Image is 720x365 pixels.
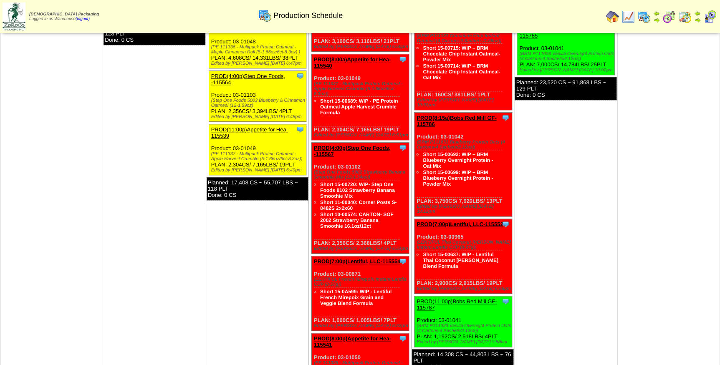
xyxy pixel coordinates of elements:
[517,24,615,75] div: Product: 03-01041 PLAN: 7,000CS / 14,784LBS / 25PLT
[399,55,407,63] img: Tooltip
[414,296,512,347] div: Product: 03-01041 PLAN: 1,192CS / 2,518LBS / 4PLT
[211,61,306,66] div: Edited by [PERSON_NAME] [DATE] 6:47pm
[314,323,409,328] div: Edited by [PERSON_NAME] [DATE] 6:52pm
[311,54,409,140] div: Product: 03-01049 PLAN: 2,304CS / 7,165LBS / 19PLT
[417,115,496,127] a: PROD(8:15a)Bobs Red Mill GF-115786
[258,9,272,22] img: calendarprod.gif
[29,12,99,17] span: [DEMOGRAPHIC_DATA] Packaging
[3,3,25,30] img: zoroco-logo-small.webp
[320,181,395,199] a: Short 15-00720: WIP- Step One Foods 8102 Strawberry Banana Smoothie Mix
[501,113,510,122] img: Tooltip
[417,240,512,250] div: (LENTIFUL Thai Coconut [PERSON_NAME] Instant Lentils CUP (8-57g))
[703,10,717,23] img: calendarcustomer.gif
[311,256,409,331] div: Product: 03-00871 PLAN: 1,000CS / 1,005LBS / 7PLT
[314,133,409,138] div: Edited by [PERSON_NAME] [DATE] 6:51pm
[653,17,660,23] img: arrowright.gif
[417,286,512,291] div: Edited by [PERSON_NAME] [DATE] 6:56pm
[209,124,306,175] div: Product: 03-01049 PLAN: 2,304CS / 7,165LBS / 19PLT
[211,168,306,173] div: Edited by [PERSON_NAME] [DATE] 6:49pm
[314,56,391,69] a: PROD(8:00a)Appetite for Hea-115540
[314,145,390,157] a: PROD(4:00p)Step One Foods, -115567
[296,125,304,133] img: Tooltip
[314,277,409,287] div: (LENTIFUL French Mirepoix Instant Lentils CUP (8-57g))
[211,73,285,86] a: PROD(4:00p)Step One Foods, -115564
[314,335,391,348] a: PROD(8:00p)Appetite for Hea-115541
[314,170,409,180] div: (Step One Foods 5002 Strawberry Banana Smoothie Mix (12-1.34oz))
[320,199,397,211] a: Short 11-00040: Corner Posts S-8482S 2x2x60
[320,98,398,116] a: Short 15-00689: WIP - PE Protein Oatmeal Apple Harvest Crumble Formula
[320,289,392,306] a: Short 15-0A599: WIP - Lentiful French Mirepoix Grain and Veggie Blend Formula
[314,44,409,49] div: Edited by [PERSON_NAME] [DATE] 6:50pm
[314,81,409,96] div: (PE 111337 - Multipack Protein Oatmeal - Apple Harvest Crumble (5-1.66oz/6ct-8.3oz))
[417,98,512,108] div: Edited by [PERSON_NAME] [DATE] 10:03pm
[414,113,512,216] div: Product: 03-01042 PLAN: 3,750CS / 7,920LBS / 13PLT
[211,98,306,108] div: (Step One Foods 5003 Blueberry & Cinnamon Oatmeal (12-1.59oz)
[399,334,407,342] img: Tooltip
[399,143,407,152] img: Tooltip
[211,114,306,119] div: Edited by [PERSON_NAME] [DATE] 6:48pm
[207,177,308,200] div: Planned: 17,408 CS ~ 55,707 LBS ~ 118 PLT Done: 0 CS
[694,10,701,17] img: arrowleft.gif
[314,258,400,264] a: PROD(7:00p)Lentiful, LLC-115554
[417,140,512,150] div: (BRM P111031 Blueberry Protein Oats (4 Cartons-4 Sachets/2.12oz))
[414,6,512,110] div: Product: 03-01098 PLAN: 160CS / 381LBS / 1PLT
[519,51,614,61] div: (BRM P111033 Vanilla Overnight Protein Oats (4 Cartons-4 Sachets/2.12oz))
[423,151,493,169] a: Short 15-00692: WIP – BRM Blueberry Overnight Protein - Oat Mix
[414,219,512,294] div: Product: 03-00965 PLAN: 2,900CS / 2,915LBS / 19PLT
[314,246,409,251] div: Edited by [PERSON_NAME] [DATE] 6:51pm
[423,252,498,269] a: Short 15-00637: WIP - Lentiful Thai Coconut [PERSON_NAME] Blend Formula
[211,45,306,55] div: (PE 111336 - Multipack Protein Oatmeal - Maple Cinnamon Roll (5-1.66oz/6ct-8.3oz) )
[637,10,651,23] img: calendarprod.gif
[678,10,692,23] img: calendarinout.gif
[399,257,407,265] img: Tooltip
[606,10,619,23] img: home.gif
[501,220,510,228] img: Tooltip
[76,17,90,21] a: (logout)
[417,340,512,345] div: Edited by [PERSON_NAME] [DATE] 9:58pm
[501,297,510,305] img: Tooltip
[29,12,99,21] span: Logged in as Warehouse
[423,169,493,187] a: Short 15-00699: WIP – BRM Blueberry Overnight Protein - Powder Mix
[311,143,409,254] div: Product: 03-01102 PLAN: 2,356CS / 2,368LBS / 4PLT
[209,18,306,68] div: Product: 03-01048 PLAN: 4,608CS / 14,331LBS / 38PLT
[515,77,616,100] div: Planned: 23,520 CS ~ 91,868 LBS ~ 129 PLT Done: 0 CS
[662,10,676,23] img: calendarblend.gif
[417,33,512,43] div: (BRM P111181 Chocolate Chip Instant Oatmeal (4 Cartons-6 Sachets /1.59oz))
[621,10,635,23] img: line_graph.gif
[211,126,288,139] a: PROD(11:00p)Appetite for Hea-115539
[211,151,306,161] div: (PE 111337 - Multipack Protein Oatmeal - Apple Harvest Crumble (5-1.66oz/6ct-8.3oz))
[417,298,497,311] a: PROD(11:00p)Bobs Red Mill GF-115787
[694,17,701,23] img: arrowright.gif
[417,204,512,214] div: Edited by [PERSON_NAME] [DATE] 10:12pm
[423,45,500,63] a: Short 15-00715: WIP – BRM Chocolate Chip Instant Oatmeal-Powder Mix
[209,71,306,122] div: Product: 03-01103 PLAN: 2,356CS / 3,394LBS / 4PLT
[519,68,614,73] div: Edited by [PERSON_NAME] [DATE] 10:07pm
[296,72,304,80] img: Tooltip
[423,63,500,81] a: Short 15-00714: WIP – BRM Chocolate Chip Instant Oatmeal-Oat Mix
[320,211,394,229] a: Short 10-00574: CARTON- SOF 2002 Strawberry Banana Smoothie 16.1oz/12ct
[417,323,512,333] div: (BRM P111033 Vanilla Overnight Protein Oats (4 Cartons-4 Sachets/2.12oz))
[417,221,503,227] a: PROD(7:00p)Lentiful, LLC-115552
[653,10,660,17] img: arrowleft.gif
[273,11,343,20] span: Production Schedule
